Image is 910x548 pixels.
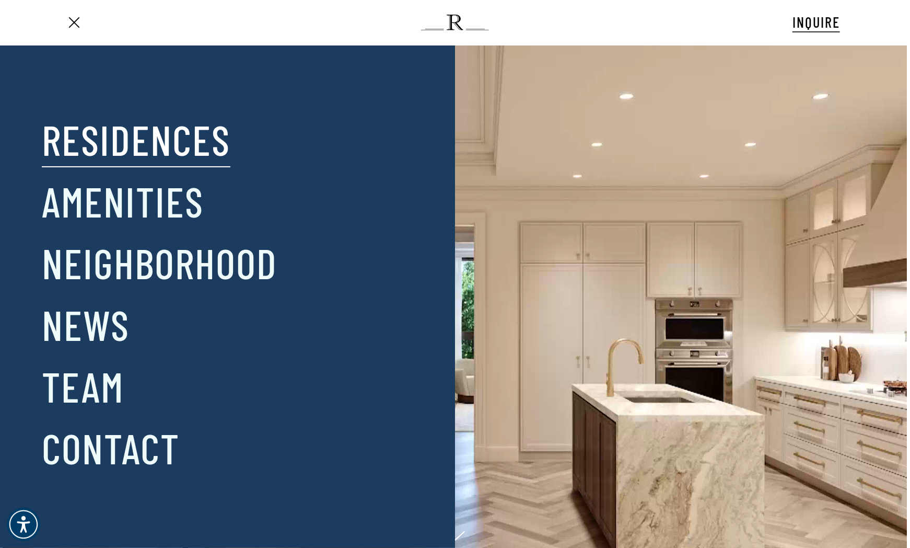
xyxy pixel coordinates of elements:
[42,359,124,413] a: Team
[42,112,230,166] a: Residences
[42,297,130,351] a: News
[42,420,180,475] a: Contact
[7,508,40,541] div: Accessibility Menu
[792,13,840,31] span: INQUIRE
[42,235,277,290] a: Neighborhood
[792,12,840,32] a: INQUIRE
[65,17,83,28] a: Navigation Menu
[421,15,488,30] img: The Regent
[42,174,204,228] a: Amenities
